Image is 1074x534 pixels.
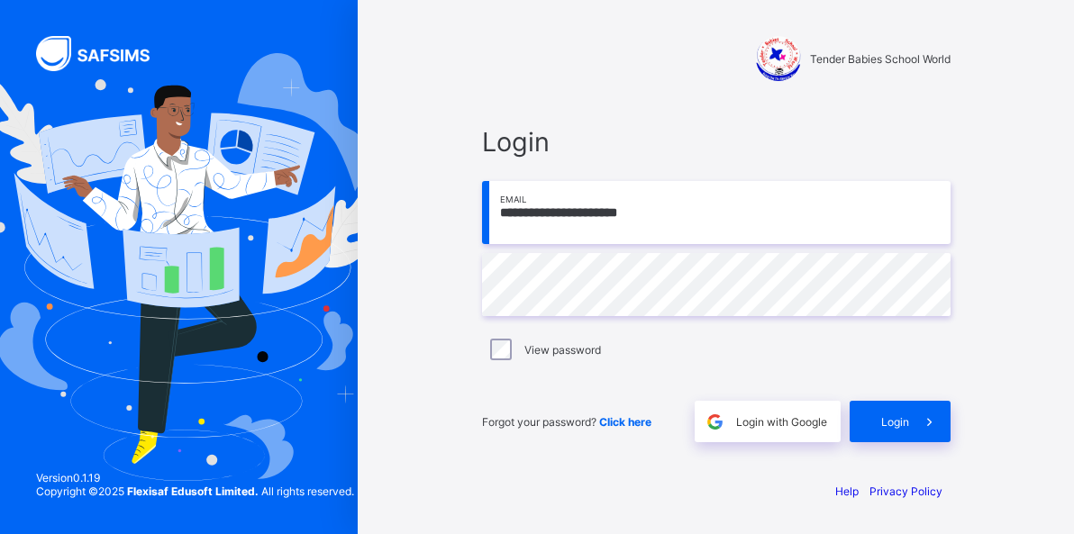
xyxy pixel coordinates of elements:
[810,52,951,66] span: Tender Babies School World
[705,412,725,432] img: google.396cfc9801f0270233282035f929180a.svg
[599,415,651,429] a: Click here
[524,343,601,357] label: View password
[482,126,951,158] span: Login
[736,415,827,429] span: Login with Google
[869,484,942,498] a: Privacy Policy
[36,484,354,498] span: Copyright © 2025 All rights reserved.
[835,484,859,498] a: Help
[881,415,909,429] span: Login
[482,415,651,429] span: Forgot your password?
[36,471,354,484] span: Version 0.1.19
[36,36,171,71] img: SAFSIMS Logo
[127,484,259,498] strong: Flexisaf Edusoft Limited.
